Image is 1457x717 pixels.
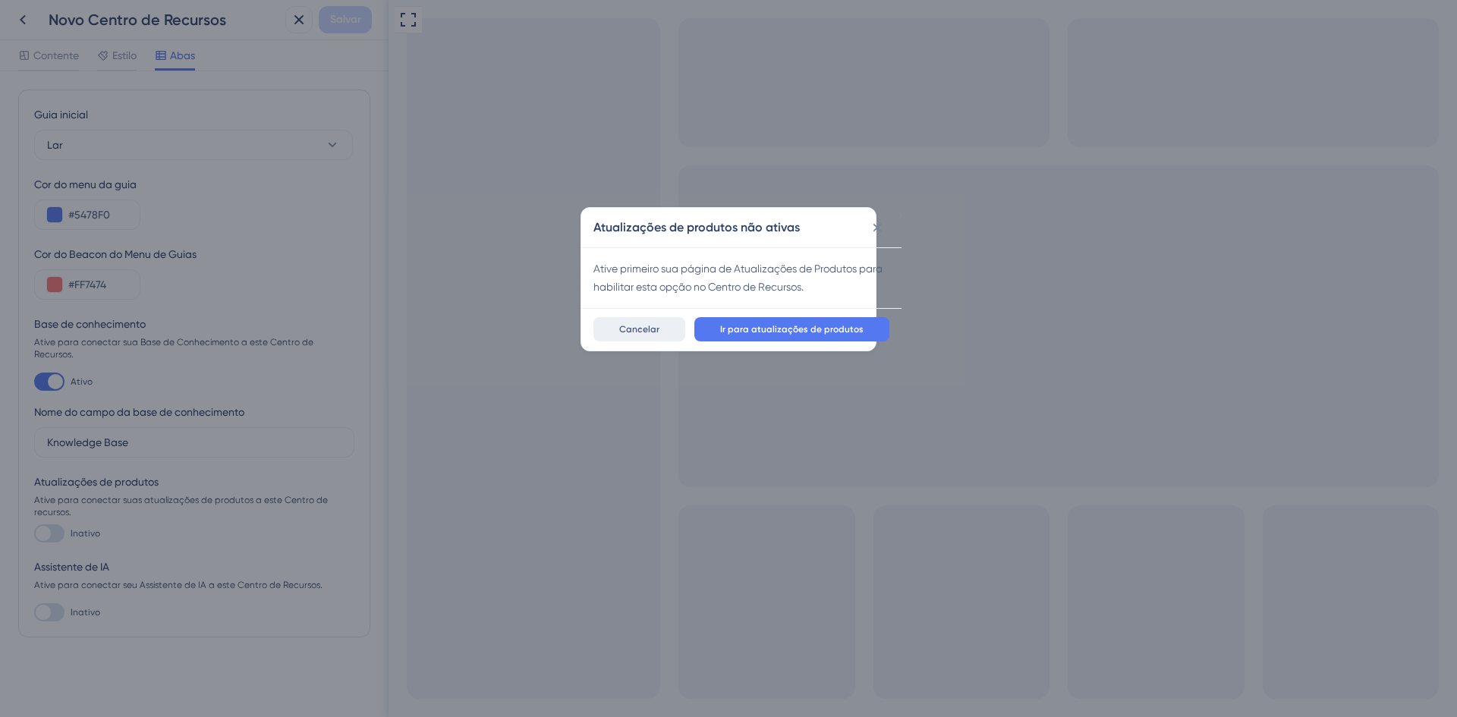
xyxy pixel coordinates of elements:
font: Cancelar [619,324,659,335]
img: imagem-do-lançador-texto-alternativo [13,5,30,21]
font: Atualizações de produtos não ativas [593,220,800,234]
font: Ajuda eKRONOS [36,6,121,20]
font: Ative primeiro sua página de Atualizações de Produtos para habilitar esta opção no Centro de Recu... [593,263,883,293]
font: Ir para atualizações de produtos [720,324,864,335]
font: 3 [131,9,136,18]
